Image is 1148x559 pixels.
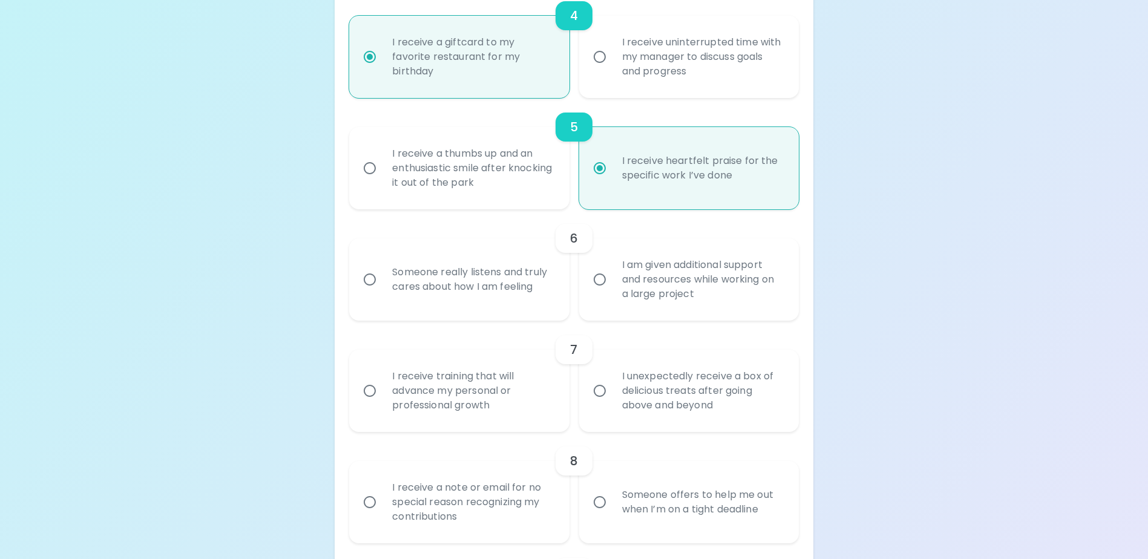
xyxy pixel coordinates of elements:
div: choice-group-check [349,321,798,432]
h6: 4 [570,6,578,25]
div: choice-group-check [349,98,798,209]
div: I am given additional support and resources while working on a large project [612,243,792,316]
div: I receive a thumbs up and an enthusiastic smile after knocking it out of the park [382,132,562,204]
div: I receive a giftcard to my favorite restaurant for my birthday [382,21,562,93]
h6: 6 [570,229,578,248]
h6: 5 [570,117,578,137]
div: I receive heartfelt praise for the specific work I’ve done [612,139,792,197]
div: I unexpectedly receive a box of delicious treats after going above and beyond [612,355,792,427]
div: I receive a note or email for no special reason recognizing my contributions [382,466,562,538]
div: choice-group-check [349,432,798,543]
div: I receive uninterrupted time with my manager to discuss goals and progress [612,21,792,93]
div: Someone offers to help me out when I’m on a tight deadline [612,473,792,531]
h6: 7 [570,340,577,359]
div: Someone really listens and truly cares about how I am feeling [382,250,562,309]
h6: 8 [570,451,578,471]
div: I receive training that will advance my personal or professional growth [382,355,562,427]
div: choice-group-check [349,209,798,321]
